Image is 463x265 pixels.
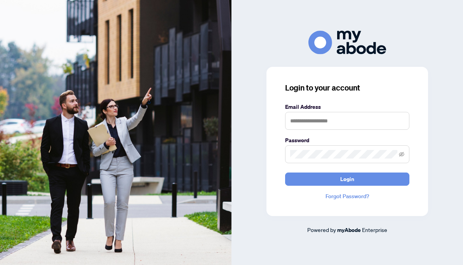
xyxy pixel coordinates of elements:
a: Forgot Password? [285,192,409,200]
span: Login [340,173,354,185]
h3: Login to your account [285,82,409,93]
label: Password [285,136,409,145]
button: Login [285,173,409,186]
span: Enterprise [362,226,387,233]
span: Powered by [307,226,336,233]
img: ma-logo [308,31,386,54]
span: eye-invisible [399,152,404,157]
label: Email Address [285,103,409,111]
a: myAbode [337,226,361,234]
